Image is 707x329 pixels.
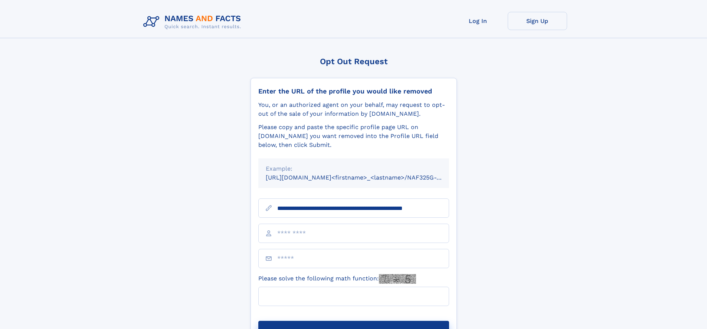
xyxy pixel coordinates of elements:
div: Please copy and paste the specific profile page URL on [DOMAIN_NAME] you want removed into the Pr... [258,123,449,149]
img: Logo Names and Facts [140,12,247,32]
div: Opt Out Request [251,57,457,66]
a: Log In [448,12,508,30]
label: Please solve the following math function: [258,274,416,284]
div: Enter the URL of the profile you would like removed [258,87,449,95]
small: [URL][DOMAIN_NAME]<firstname>_<lastname>/NAF325G-xxxxxxxx [266,174,463,181]
a: Sign Up [508,12,567,30]
div: Example: [266,164,442,173]
div: You, or an authorized agent on your behalf, may request to opt-out of the sale of your informatio... [258,101,449,118]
